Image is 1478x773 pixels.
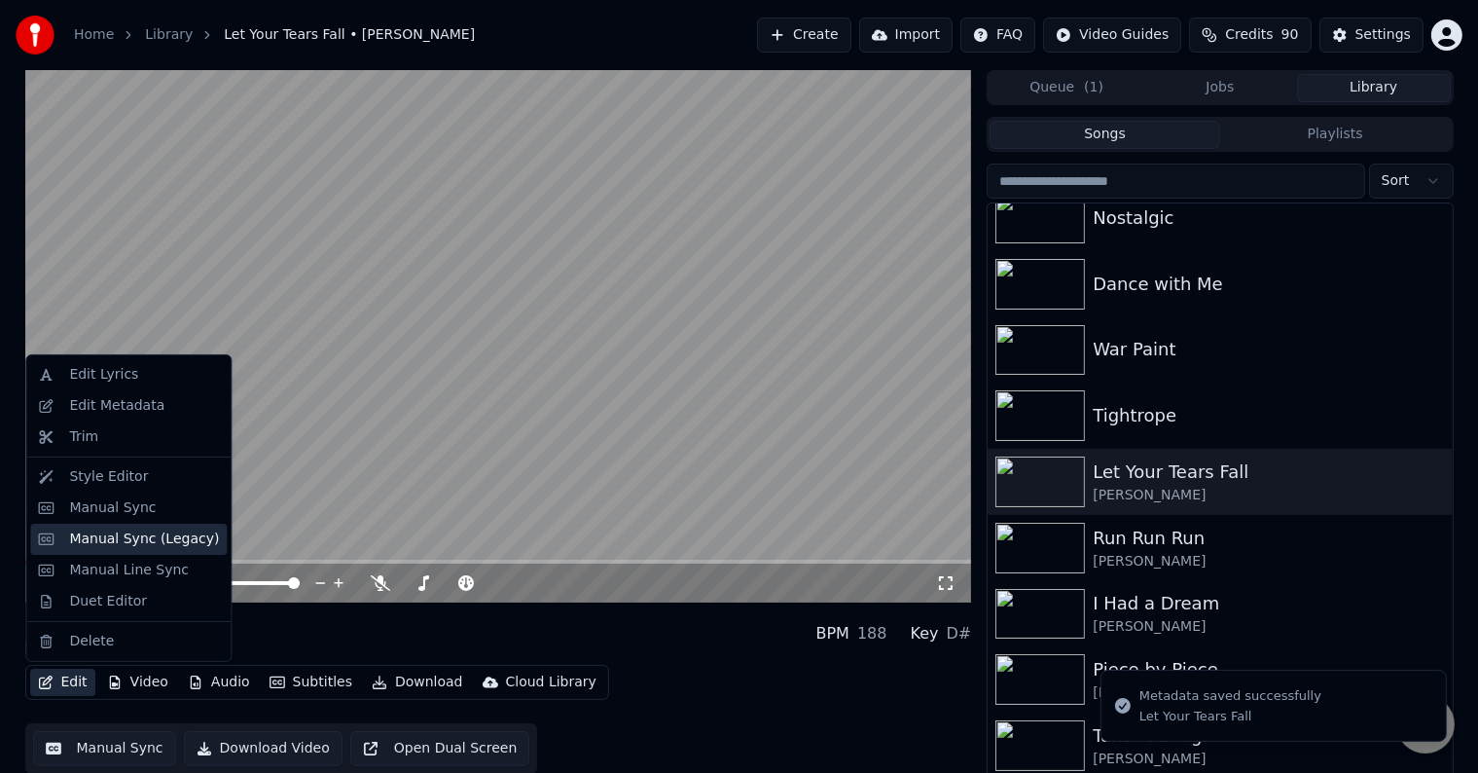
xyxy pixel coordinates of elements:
button: Library [1297,74,1451,102]
div: [PERSON_NAME] [1093,617,1444,637]
div: Manual Line Sync [69,561,189,580]
div: Style Editor [69,467,148,487]
div: Manual Sync (Legacy) [69,530,219,549]
img: youka [16,16,54,55]
button: Import [859,18,953,53]
button: Audio [180,669,258,696]
div: [PERSON_NAME] [1093,486,1444,505]
button: Download Video [184,731,342,766]
div: Edit Lyrics [69,365,138,385]
div: Cloud Library [506,673,596,692]
div: Dance with Me [1093,271,1444,298]
span: Credits [1225,25,1273,45]
div: Duet Editor [69,592,147,611]
div: Key [911,622,939,645]
div: Trim [69,427,98,447]
span: Let Your Tears Fall • [PERSON_NAME] [224,25,475,45]
div: [PERSON_NAME] [1093,552,1444,571]
button: Video Guides [1043,18,1181,53]
span: ( 1 ) [1084,78,1103,97]
div: Manual Sync [69,498,156,518]
button: Songs [990,121,1220,149]
div: Nostalgic [1093,204,1444,232]
button: Queue [990,74,1143,102]
div: [PERSON_NAME] [1093,683,1444,703]
button: Manual Sync [33,731,176,766]
div: Take You High [1093,722,1444,750]
div: Run Run Run [1093,525,1444,552]
button: Credits90 [1189,18,1311,53]
button: FAQ [960,18,1035,53]
button: Edit [30,669,95,696]
a: Home [74,25,114,45]
div: Delete [69,632,114,651]
span: 90 [1281,25,1299,45]
button: Video [99,669,176,696]
a: Library [145,25,193,45]
button: Create [757,18,851,53]
div: Let Your Tears Fall [1093,459,1444,486]
div: Edit Metadata [69,396,164,416]
div: BPM [816,622,849,645]
div: D# [947,622,972,645]
button: Open Dual Screen [350,731,530,766]
button: Settings [1319,18,1424,53]
div: Let Your Tears Fall [1139,708,1321,725]
div: [PERSON_NAME] [1093,750,1444,769]
button: Download [364,669,471,696]
button: Playlists [1220,121,1451,149]
span: Sort [1382,171,1410,191]
div: 188 [857,622,887,645]
button: Jobs [1143,74,1297,102]
div: Metadata saved successfully [1139,686,1321,706]
div: Settings [1355,25,1411,45]
div: I Had a Dream [1093,590,1444,617]
div: Tightrope [1093,402,1444,429]
nav: breadcrumb [74,25,475,45]
div: War Paint [1093,336,1444,363]
div: Piece by Piece [1093,656,1444,683]
button: Subtitles [262,669,360,696]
